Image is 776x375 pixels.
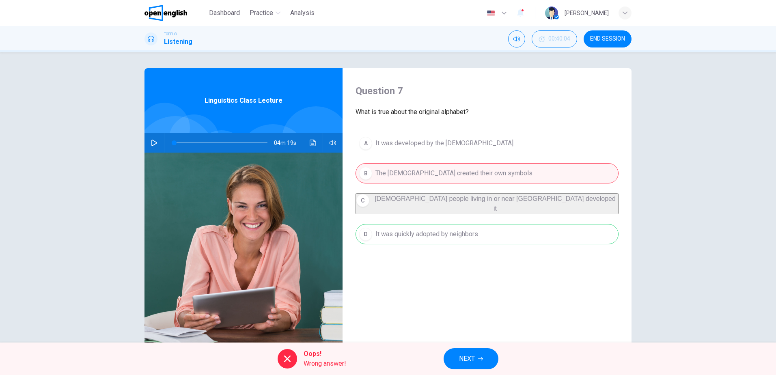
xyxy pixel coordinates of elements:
[290,8,315,18] span: Analysis
[246,6,284,20] button: Practice
[206,6,243,20] button: Dashboard
[205,96,282,106] span: Linguistics Class Lecture
[444,348,498,369] button: NEXT
[548,36,570,42] span: 00:40:04
[532,30,577,47] div: Hide
[306,133,319,153] button: Click to see the audio transcription
[144,153,343,350] img: Linguistics Class Lecture
[459,353,475,364] span: NEXT
[250,8,273,18] span: Practice
[144,5,187,21] img: OpenEnglish logo
[508,30,525,47] div: Mute
[164,31,177,37] span: TOEFL®
[209,8,240,18] span: Dashboard
[584,30,632,47] button: END SESSION
[144,5,206,21] a: OpenEnglish logo
[356,193,619,214] button: C[DEMOGRAPHIC_DATA] people living in or near [GEOGRAPHIC_DATA] developed it
[545,6,558,19] img: Profile picture
[532,30,577,47] button: 00:40:04
[304,349,346,359] span: Oops!
[304,359,346,369] span: Wrong answer!
[274,133,303,153] span: 04m 19s
[287,6,318,20] button: Analysis
[375,195,616,212] span: [DEMOGRAPHIC_DATA] people living in or near [GEOGRAPHIC_DATA] developed it
[565,8,609,18] div: [PERSON_NAME]
[486,10,496,16] img: en
[356,108,469,116] span: What is true about the original alphabet?
[356,194,369,207] div: C
[590,36,625,42] span: END SESSION
[164,37,192,47] h1: Listening
[356,84,619,97] h4: Question 7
